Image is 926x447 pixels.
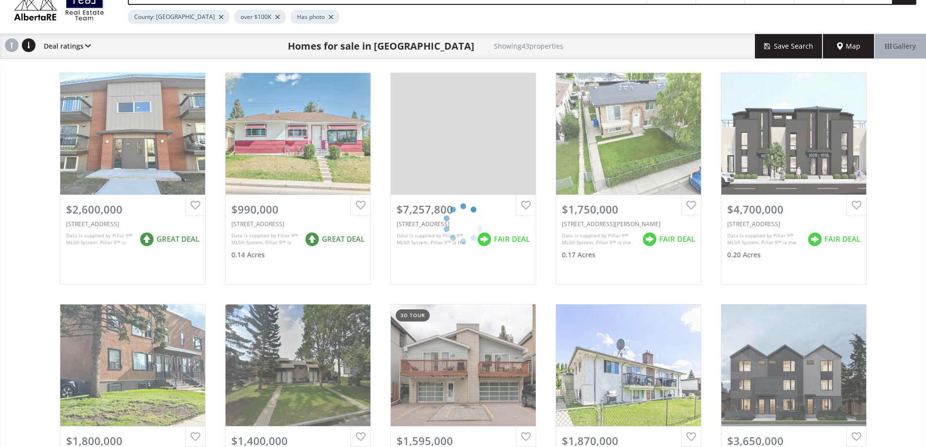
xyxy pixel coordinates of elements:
[874,34,926,58] div: Gallery
[128,10,229,24] div: County: [GEOGRAPHIC_DATA]
[823,34,874,58] div: Map
[837,41,860,51] span: Map
[288,39,474,53] h1: Homes for sale in [GEOGRAPHIC_DATA]
[39,34,91,58] div: Deal ratings
[755,34,823,58] button: Save Search
[291,10,339,24] div: Has photo
[885,41,916,51] span: Gallery
[234,10,286,24] div: over $100K
[494,42,563,50] h2: Showing 43 properties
